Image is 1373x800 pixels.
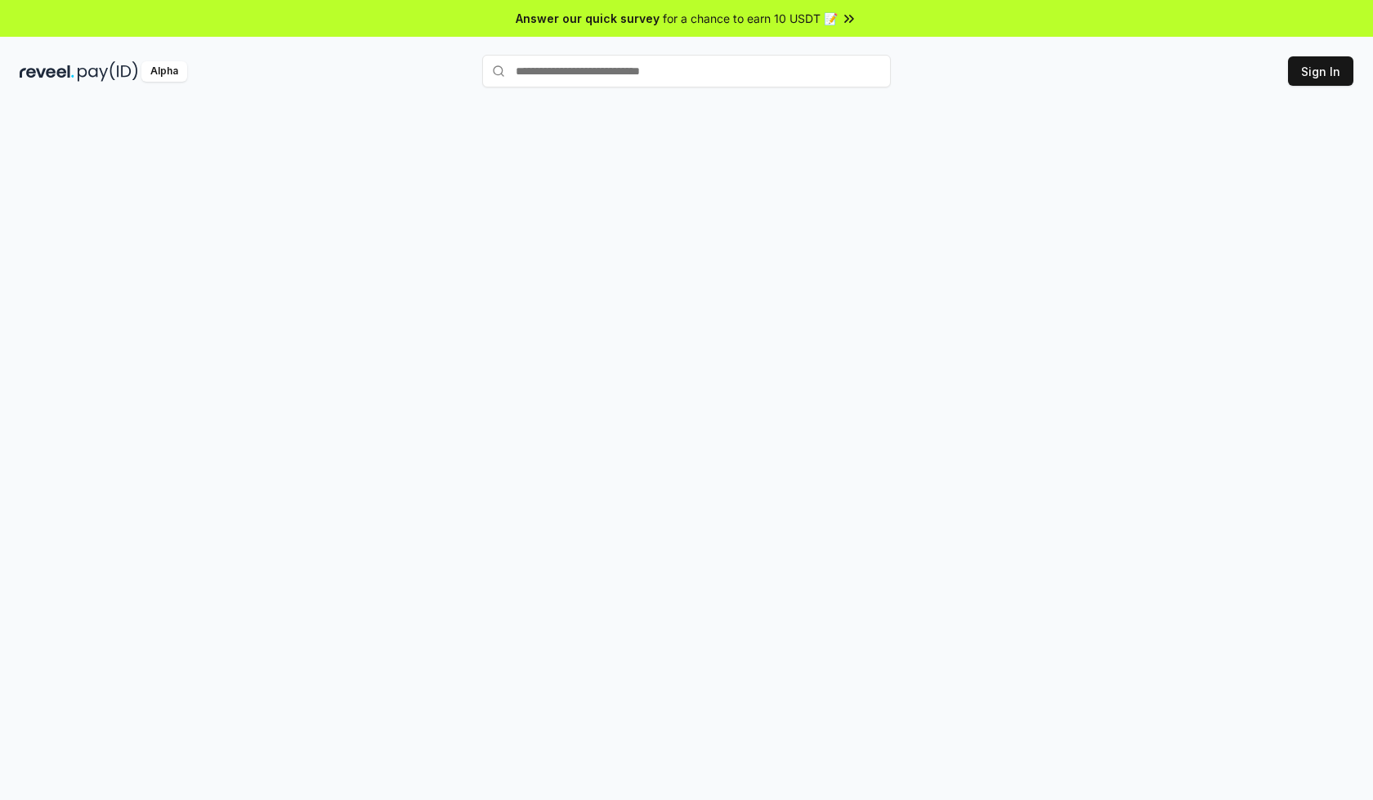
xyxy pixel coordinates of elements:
[663,10,838,27] span: for a chance to earn 10 USDT 📝
[141,61,187,82] div: Alpha
[20,61,74,82] img: reveel_dark
[1288,56,1353,86] button: Sign In
[516,10,660,27] span: Answer our quick survey
[78,61,138,82] img: pay_id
